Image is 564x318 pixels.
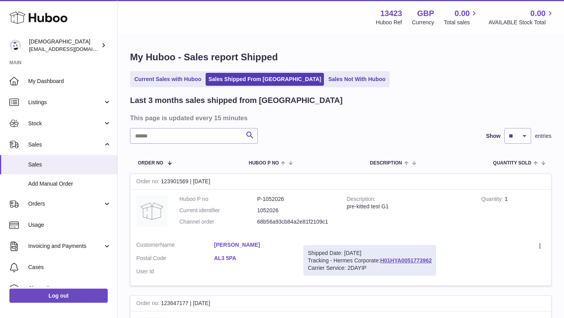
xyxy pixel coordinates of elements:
span: Quantity Sold [493,161,531,166]
a: Current Sales with Huboo [132,73,204,86]
span: Add Manual Order [28,180,111,188]
dt: Current identifier [179,207,257,214]
span: Sales [28,141,103,148]
a: 0.00 Total sales [444,8,479,26]
dt: Postal Code [136,255,214,264]
span: Total sales [444,19,479,26]
a: Sales Not With Huboo [325,73,388,86]
span: Cases [28,264,111,271]
span: Listings [28,99,103,106]
span: [EMAIL_ADDRESS][DOMAIN_NAME] [29,46,115,52]
span: Invoicing and Payments [28,242,103,250]
div: Currency [412,19,434,26]
dt: Name [136,241,214,251]
a: [PERSON_NAME] [214,241,292,249]
td: 1 [475,190,551,235]
label: Show [486,132,501,140]
span: Sales [28,161,111,168]
span: 0.00 [455,8,470,19]
strong: GBP [417,8,434,19]
dt: Huboo P no [179,195,257,203]
strong: Order no [136,178,161,186]
a: 0.00 AVAILABLE Stock Total [488,8,555,26]
a: H01HYA0051773962 [380,257,432,264]
a: Sales Shipped From [GEOGRAPHIC_DATA] [206,73,324,86]
span: Description [370,161,402,166]
div: 123901569 | [DATE] [130,174,551,190]
span: Stock [28,120,103,127]
span: Customer [136,242,160,248]
strong: Description [347,196,376,204]
div: [DEMOGRAPHIC_DATA] [29,38,99,53]
dd: 68b56a93cb84a2e81f2109c1 [257,218,335,226]
h2: Last 3 months sales shipped from [GEOGRAPHIC_DATA] [130,95,343,106]
span: Huboo P no [249,161,279,166]
span: My Dashboard [28,78,111,85]
span: AVAILABLE Stock Total [488,19,555,26]
strong: Order no [136,300,161,308]
div: Tracking - Hermes Corporate: [304,245,436,276]
img: no-photo.jpg [136,195,168,227]
span: Channels [28,285,111,292]
h3: This page is updated every 15 minutes [130,114,550,122]
span: Usage [28,221,111,229]
dt: User Id [136,268,214,275]
a: Log out [9,289,108,303]
img: olgazyuz@outlook.com [9,40,21,51]
span: 0.00 [530,8,546,19]
span: Order No [138,161,163,166]
div: Huboo Ref [376,19,402,26]
dd: 1052026 [257,207,335,214]
div: 123647177 | [DATE] [130,296,551,311]
a: AL3 5PA [214,255,292,262]
dt: Channel order [179,218,257,226]
h1: My Huboo - Sales report Shipped [130,51,551,63]
dd: P-1052026 [257,195,335,203]
div: Shipped Date: [DATE] [308,249,432,257]
strong: Quantity [481,196,505,204]
span: entries [535,132,551,140]
div: pre-kitted test G1 [347,203,470,210]
strong: 13423 [380,8,402,19]
span: Orders [28,200,103,208]
div: Carrier Service: 2DAYIP [308,264,432,272]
